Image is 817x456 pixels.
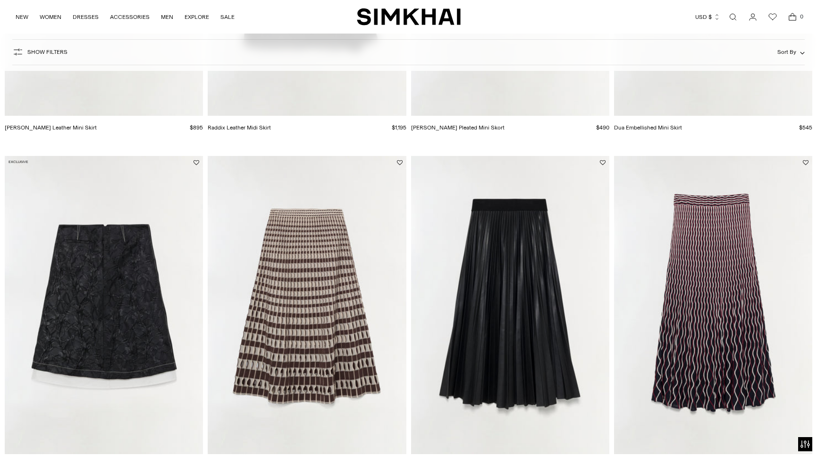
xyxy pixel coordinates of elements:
button: USD $ [695,7,720,27]
button: Add to Wishlist [600,160,606,165]
iframe: Sign Up via Text for Offers [8,420,95,448]
a: NEW [16,7,28,27]
span: $490 [596,124,609,131]
a: Dua Embellished Mini Skirt [614,124,682,131]
img: Vionna Jacquard Midi Skirt [5,156,203,454]
span: 0 [797,12,806,21]
a: EXPLORE [185,7,209,27]
span: $895 [190,124,203,131]
button: Add to Wishlist [194,160,199,165]
a: [PERSON_NAME] Leather Mini Skirt [5,124,97,131]
a: [PERSON_NAME] Pleated Mini Skort [411,124,505,131]
button: Show Filters [12,44,67,60]
a: SALE [220,7,235,27]
button: Sort By [777,47,805,57]
a: Open search modal [724,8,742,26]
a: ACCESSORIES [110,7,150,27]
img: Alizia Knit Midi Skirt [614,156,812,454]
a: DRESSES [73,7,99,27]
a: Raddix Leather Midi Skirt [208,124,271,131]
button: Add to Wishlist [397,160,403,165]
iframe: Gorgias live chat messenger [770,412,808,447]
span: $1,195 [392,124,406,131]
span: Sort By [777,49,796,55]
img: Larken Knit Midi Skirt [208,156,406,454]
a: MEN [161,7,173,27]
img: Kezia Vegan Leather Midi Skirt [411,156,609,454]
button: Add to Wishlist [803,160,809,165]
a: WOMEN [40,7,61,27]
span: Show Filters [27,49,67,55]
span: $545 [799,124,812,131]
a: Go to the account page [743,8,762,26]
a: SIMKHAI [357,8,461,26]
a: Wishlist [763,8,782,26]
a: Open cart modal [783,8,802,26]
